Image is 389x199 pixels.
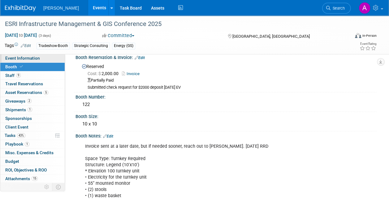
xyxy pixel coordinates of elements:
[5,99,32,104] span: Giveaways
[0,140,65,148] a: Playbook1
[18,33,24,38] span: to
[16,73,21,78] span: 9
[88,85,372,90] div: Submitted check request for $2000 deposit [DATE] EV
[5,32,37,38] span: [DATE] [DATE]
[322,3,351,14] a: Search
[21,44,31,48] a: Edit
[76,112,377,120] div: Booth Size:
[80,62,372,90] div: Reserved
[359,2,370,14] img: Amy Reese
[5,5,36,11] img: ExhibitDay
[3,19,345,30] div: ESRI Infrastructure Management & GIS Conference 2025
[80,100,372,109] div: 122
[0,88,65,97] a: Asset Reservations5
[135,56,145,60] a: Edit
[5,116,32,121] span: Sponsorships
[32,176,38,181] span: 15
[103,134,113,138] a: Edit
[5,159,19,164] span: Budget
[88,78,372,83] div: Partially Paid
[38,34,51,38] span: (3 days)
[5,56,40,61] span: Event Information
[27,99,32,103] span: 2
[0,106,65,114] a: Shipments1
[76,92,377,100] div: Booth Number:
[5,64,24,69] span: Booth
[122,71,143,76] a: Invoice
[0,131,65,140] a: Tasks43%
[5,125,28,129] span: Client Event
[0,80,65,88] a: Travel Reservations
[5,107,32,112] span: Shipments
[0,157,65,166] a: Budget
[76,53,377,61] div: Booth Reservation & Invoice:
[20,65,23,68] i: Booth reservation complete
[5,142,29,146] span: Playbook
[5,150,54,155] span: Misc. Expenses & Credits
[0,71,65,80] a: Staff9
[41,183,52,191] td: Personalize Event Tab Strip
[5,176,38,181] span: Attachments
[0,63,65,71] a: Booth
[5,73,21,78] span: Staff
[0,175,65,183] a: Attachments15
[25,142,29,146] span: 1
[322,32,377,41] div: Event Format
[0,54,65,62] a: Event Information
[72,43,110,49] div: Strategic Consulting
[232,34,310,39] span: [GEOGRAPHIC_DATA], [GEOGRAPHIC_DATA]
[112,43,135,49] div: Energy (GS)
[331,6,345,11] span: Search
[0,149,65,157] a: Misc. Expenses & Credits
[44,90,48,95] span: 5
[37,43,70,49] div: Tradeshow-Booth
[88,71,121,76] span: 2,000.00
[0,123,65,131] a: Client Event
[52,183,65,191] td: Toggle Event Tabs
[80,119,372,129] div: 10 x 10
[0,166,65,174] a: ROI, Objectives & ROO
[355,33,361,38] img: Format-Inperson.png
[0,97,65,105] a: Giveaways2
[76,131,377,139] div: Booth Notes:
[5,81,43,86] span: Travel Reservations
[88,71,102,76] span: Cost: $
[5,90,48,95] span: Asset Reservations
[0,114,65,123] a: Sponsorships
[362,33,377,38] div: In-Person
[5,167,47,172] span: ROI, Objectives & ROO
[43,6,79,11] span: [PERSON_NAME]
[360,42,376,45] div: Event Rating
[100,32,137,39] button: Committed
[5,42,31,49] td: Tags
[17,133,25,138] span: 43%
[28,107,32,112] span: 1
[5,133,25,138] span: Tasks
